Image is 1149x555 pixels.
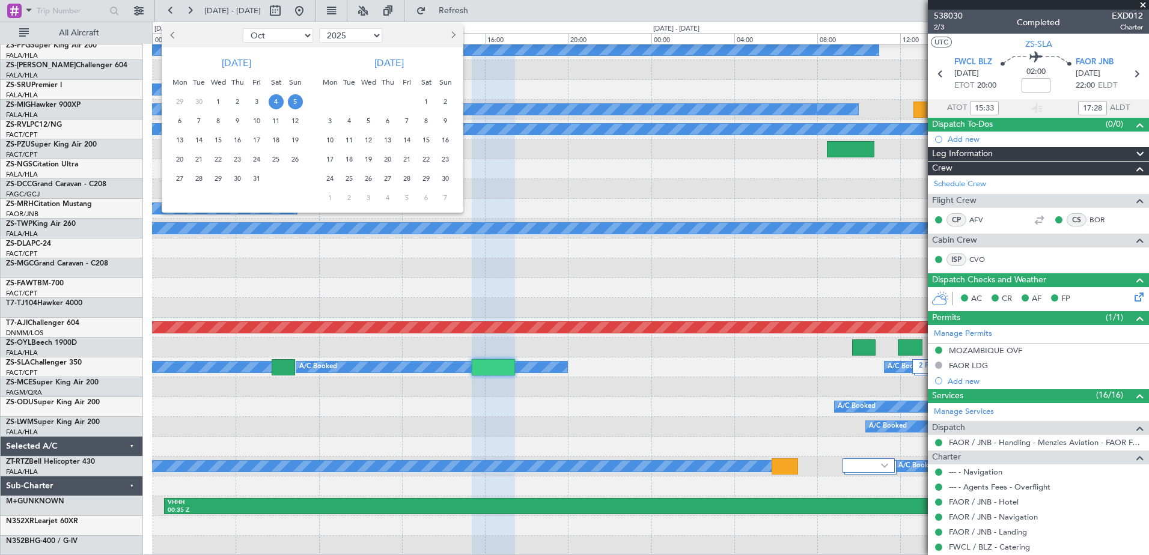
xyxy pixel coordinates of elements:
[342,171,357,186] span: 25
[230,94,245,109] span: 2
[285,130,305,150] div: 19-10-2025
[416,169,436,188] div: 29-11-2025
[320,188,340,207] div: 1-12-2025
[243,28,313,43] select: Select month
[342,114,357,129] span: 4
[266,73,285,92] div: Sat
[211,114,226,129] span: 8
[209,150,228,169] div: 22-10-2025
[285,92,305,111] div: 5-10-2025
[192,152,207,167] span: 21
[247,73,266,92] div: Fri
[189,169,209,188] div: 28-10-2025
[416,111,436,130] div: 8-11-2025
[400,190,415,205] span: 5
[359,150,378,169] div: 19-11-2025
[320,111,340,130] div: 3-11-2025
[266,92,285,111] div: 4-10-2025
[397,111,416,130] div: 7-11-2025
[266,130,285,150] div: 18-10-2025
[247,111,266,130] div: 10-10-2025
[378,188,397,207] div: 4-12-2025
[438,114,453,129] span: 9
[436,169,455,188] div: 30-11-2025
[438,190,453,205] span: 7
[397,169,416,188] div: 28-11-2025
[228,169,247,188] div: 30-10-2025
[247,92,266,111] div: 3-10-2025
[436,150,455,169] div: 23-11-2025
[249,114,264,129] span: 10
[249,94,264,109] span: 3
[288,152,303,167] span: 26
[189,73,209,92] div: Tue
[438,171,453,186] span: 30
[416,130,436,150] div: 15-11-2025
[172,114,187,129] span: 6
[380,114,395,129] span: 6
[247,169,266,188] div: 31-10-2025
[419,114,434,129] span: 8
[340,73,359,92] div: Tue
[416,73,436,92] div: Sat
[400,152,415,167] span: 21
[172,152,187,167] span: 20
[230,133,245,148] span: 16
[361,171,376,186] span: 26
[247,130,266,150] div: 17-10-2025
[209,92,228,111] div: 1-10-2025
[189,111,209,130] div: 7-10-2025
[419,94,434,109] span: 1
[397,73,416,92] div: Fri
[323,171,338,186] span: 24
[170,169,189,188] div: 27-10-2025
[228,150,247,169] div: 23-10-2025
[170,92,189,111] div: 29-9-2025
[378,130,397,150] div: 13-11-2025
[266,111,285,130] div: 11-10-2025
[361,133,376,148] span: 12
[361,114,376,129] span: 5
[211,94,226,109] span: 1
[230,171,245,186] span: 30
[419,133,434,148] span: 15
[359,169,378,188] div: 26-11-2025
[340,111,359,130] div: 4-11-2025
[436,130,455,150] div: 16-11-2025
[211,152,226,167] span: 22
[436,73,455,92] div: Sun
[397,150,416,169] div: 21-11-2025
[192,171,207,186] span: 28
[228,130,247,150] div: 16-10-2025
[269,152,284,167] span: 25
[209,130,228,150] div: 15-10-2025
[342,133,357,148] span: 11
[189,130,209,150] div: 14-10-2025
[378,150,397,169] div: 20-11-2025
[228,92,247,111] div: 2-10-2025
[340,150,359,169] div: 18-11-2025
[400,171,415,186] span: 28
[419,152,434,167] span: 22
[319,28,382,43] select: Select year
[209,111,228,130] div: 8-10-2025
[436,92,455,111] div: 2-11-2025
[359,130,378,150] div: 12-11-2025
[397,188,416,207] div: 5-12-2025
[170,150,189,169] div: 20-10-2025
[288,114,303,129] span: 12
[320,130,340,150] div: 10-11-2025
[209,169,228,188] div: 29-10-2025
[211,171,226,186] span: 29
[192,133,207,148] span: 14
[380,190,395,205] span: 4
[400,133,415,148] span: 14
[340,169,359,188] div: 25-11-2025
[323,190,338,205] span: 1
[170,73,189,92] div: Mon
[172,171,187,186] span: 27
[172,133,187,148] span: 13
[416,92,436,111] div: 1-11-2025
[378,169,397,188] div: 27-11-2025
[285,111,305,130] div: 12-10-2025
